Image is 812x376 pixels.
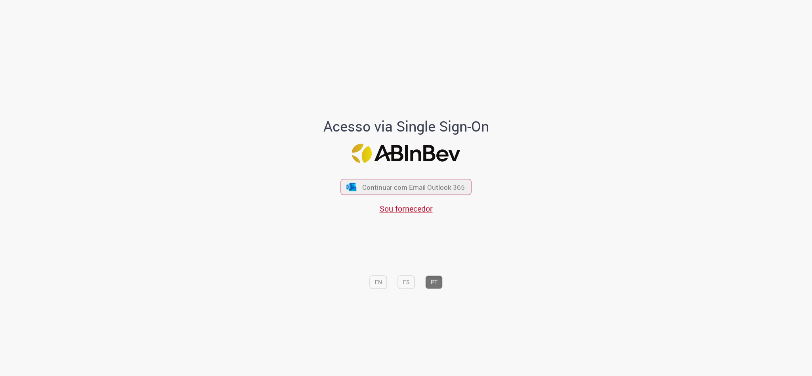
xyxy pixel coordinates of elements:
button: PT [426,275,443,289]
button: ES [398,275,415,289]
button: EN [370,275,387,289]
span: Continuar com Email Outlook 365 [362,183,465,192]
img: ícone Azure/Microsoft 360 [346,183,357,191]
a: Sou fornecedor [380,204,433,214]
img: Logo ABInBev [352,144,460,163]
button: ícone Azure/Microsoft 360 Continuar com Email Outlook 365 [341,179,472,195]
h1: Acesso via Single Sign-On [296,118,516,134]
